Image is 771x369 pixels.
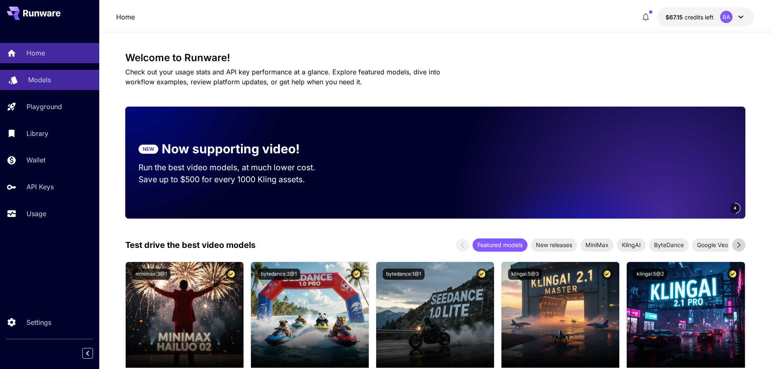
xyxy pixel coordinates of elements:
span: Check out your usage stats and API key performance at a glance. Explore featured models, dive int... [125,68,440,86]
p: Library [26,129,48,138]
button: Certified Model – Vetted for best performance and includes a commercial license. [727,269,738,280]
div: New releases [531,238,577,252]
div: Google Veo [692,238,733,252]
img: alt [126,262,243,368]
nav: breadcrumb [116,12,135,22]
div: KlingAI [617,238,646,252]
div: Collapse sidebar [88,346,99,361]
span: New releases [531,240,577,249]
span: ByteDance [649,240,689,249]
p: Settings [26,317,51,327]
span: MiniMax [580,240,613,249]
p: Models [28,75,51,85]
div: Featured models [473,238,528,252]
img: alt [501,262,619,368]
button: klingai:5@2 [633,269,667,280]
span: credits left [685,14,714,21]
p: API Keys [26,182,54,192]
button: Certified Model – Vetted for best performance and includes a commercial license. [226,269,237,280]
p: Playground [26,102,62,112]
span: Google Veo [692,240,733,249]
button: $67.15177BA [657,7,754,26]
button: Certified Model – Vetted for best performance and includes a commercial license. [351,269,362,280]
div: MiniMax [580,238,613,252]
button: Certified Model – Vetted for best performance and includes a commercial license. [602,269,613,280]
button: Certified Model – Vetted for best performance and includes a commercial license. [476,269,487,280]
span: 4 [734,205,736,211]
img: alt [251,262,369,368]
p: Home [26,48,45,58]
button: Collapse sidebar [82,348,93,359]
span: Featured models [473,240,528,249]
img: alt [376,262,494,368]
p: Save up to $500 for every 1000 Kling assets. [138,174,331,186]
div: BA [720,11,733,23]
p: NEW [143,145,154,153]
button: klingai:5@3 [508,269,542,280]
button: minimax:3@1 [132,269,170,280]
h3: Welcome to Runware! [125,52,745,64]
p: Run the best video models, at much lower cost. [138,162,331,174]
p: Now supporting video! [162,140,300,158]
img: alt [627,262,745,368]
div: ByteDance [649,238,689,252]
p: Wallet [26,155,45,165]
button: bytedance:2@1 [258,269,300,280]
span: $67.15 [666,14,685,21]
a: Home [116,12,135,22]
span: KlingAI [617,240,646,249]
button: bytedance:1@1 [383,269,425,280]
p: Usage [26,209,46,219]
div: $67.15177 [666,13,714,21]
p: Test drive the best video models [125,239,255,251]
